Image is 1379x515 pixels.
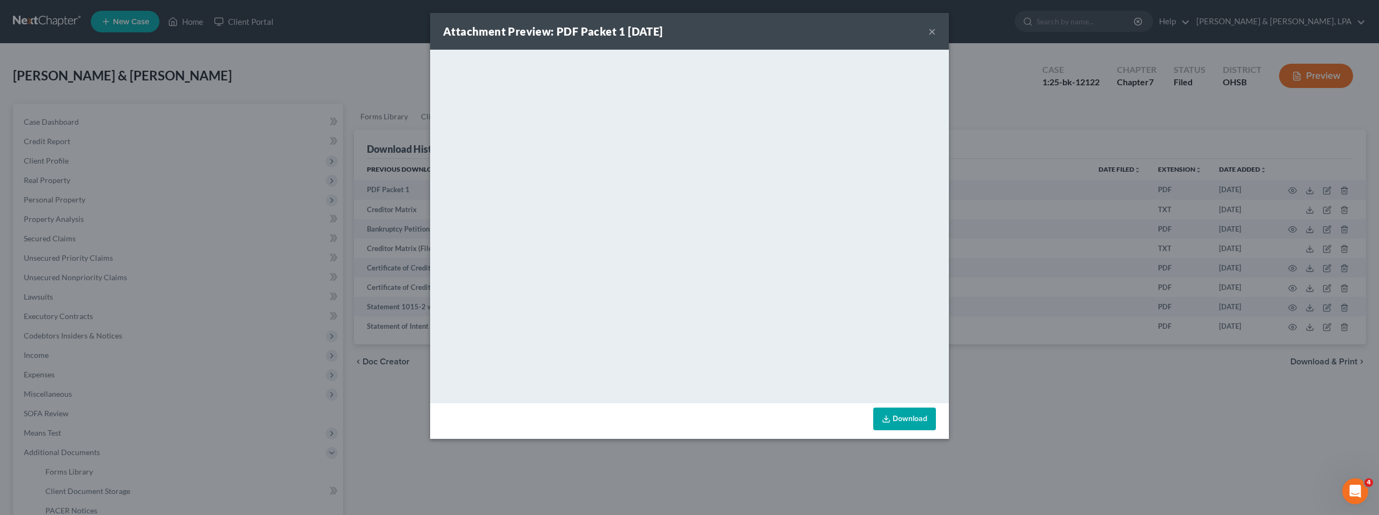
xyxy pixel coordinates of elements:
button: × [928,25,936,38]
iframe: <object ng-attr-data='[URL][DOMAIN_NAME]' type='application/pdf' width='100%' height='650px'></ob... [430,50,949,401]
a: Download [873,408,936,430]
span: 4 [1364,478,1373,487]
strong: Attachment Preview: PDF Packet 1 [DATE] [443,25,663,38]
iframe: Intercom live chat [1342,478,1368,504]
